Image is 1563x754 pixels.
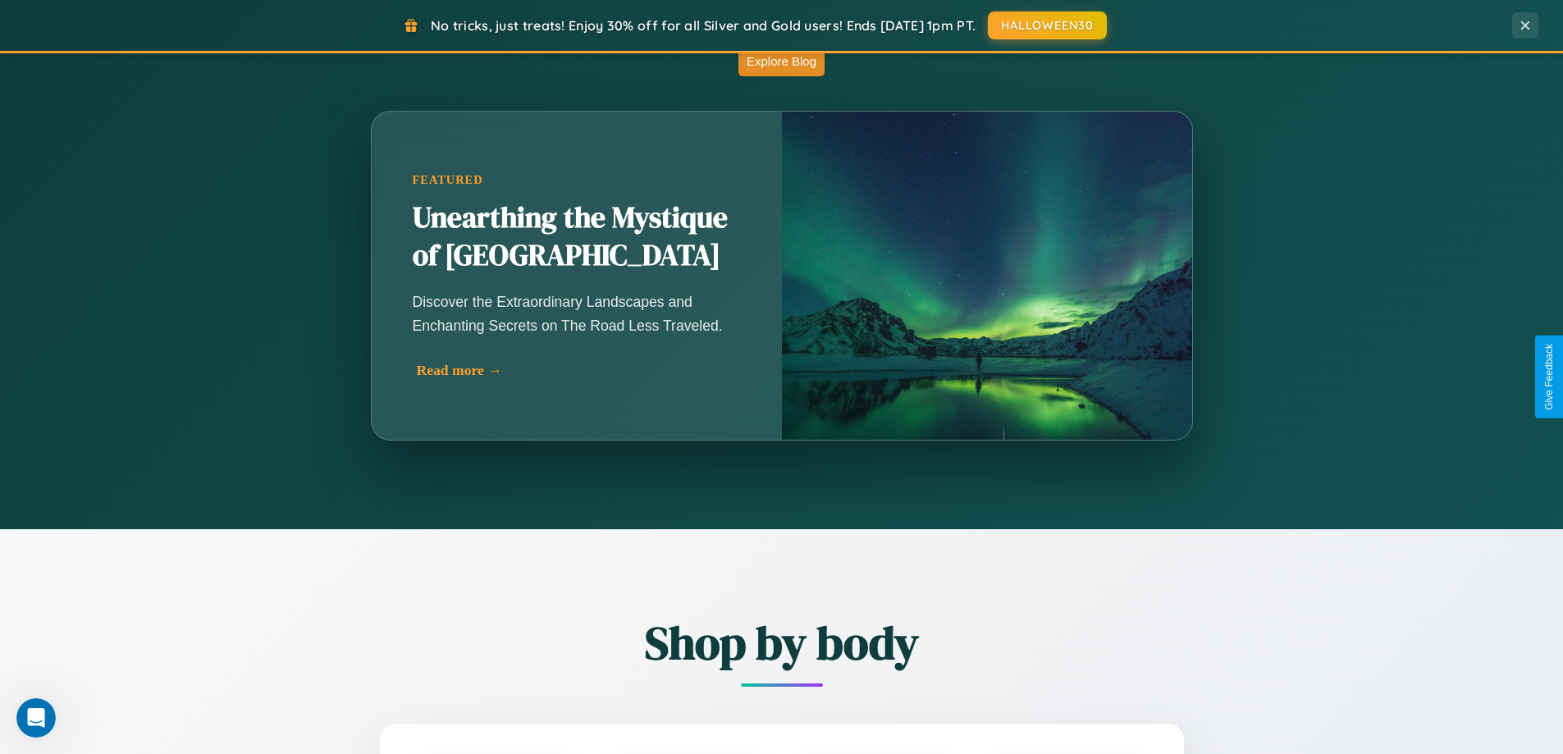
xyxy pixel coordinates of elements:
[413,173,741,187] div: Featured
[413,290,741,336] p: Discover the Extraordinary Landscapes and Enchanting Secrets on The Road Less Traveled.
[1543,344,1555,410] div: Give Feedback
[16,698,56,738] iframe: Intercom live chat
[417,362,745,379] div: Read more →
[290,611,1274,674] h2: Shop by body
[413,199,741,275] h2: Unearthing the Mystique of [GEOGRAPHIC_DATA]
[738,46,825,76] button: Explore Blog
[431,17,976,34] span: No tricks, just treats! Enjoy 30% off for all Silver and Gold users! Ends [DATE] 1pm PT.
[988,11,1107,39] button: HALLOWEEN30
